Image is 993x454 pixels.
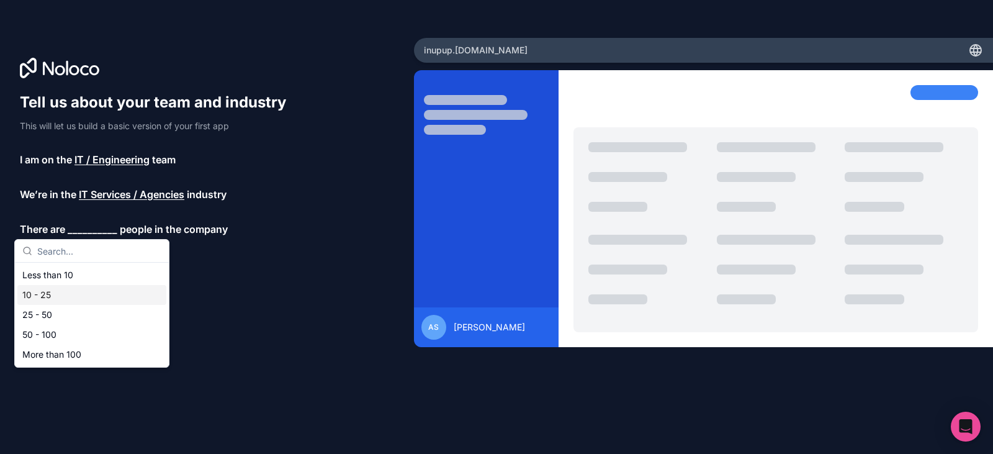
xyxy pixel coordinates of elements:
span: IT Services / Agencies [79,187,184,202]
div: Open Intercom Messenger [951,412,981,442]
h1: Tell us about your team and industry [20,93,298,112]
div: 10 - 25 [17,285,166,305]
div: More than 100 [17,345,166,365]
p: This will let us build a basic version of your first app [20,120,298,132]
span: We’re in the [20,187,76,202]
span: There are [20,222,65,237]
span: __________ [68,222,117,237]
span: team [152,152,176,167]
span: [PERSON_NAME] [454,321,525,334]
div: Suggestions [15,263,169,367]
input: Search... [37,240,161,262]
span: industry [187,187,227,202]
span: as [428,322,439,332]
span: IT / Engineering [74,152,150,167]
span: I am on the [20,152,72,167]
div: 25 - 50 [17,305,166,325]
span: inupup .[DOMAIN_NAME] [424,44,528,57]
div: 50 - 100 [17,325,166,345]
div: Less than 10 [17,265,166,285]
span: people in the company [120,222,228,237]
